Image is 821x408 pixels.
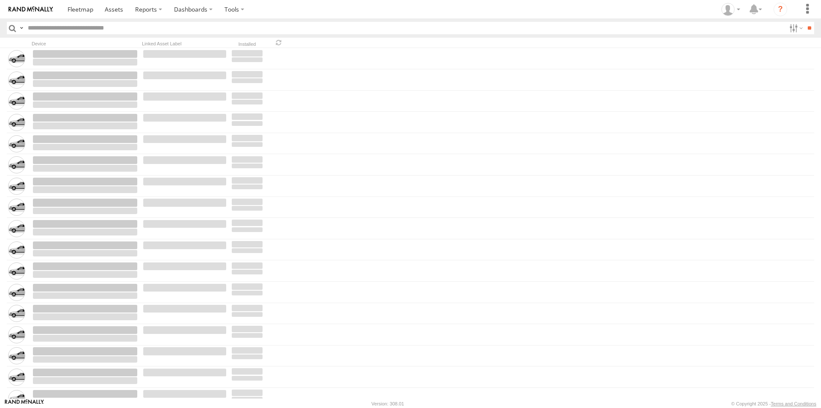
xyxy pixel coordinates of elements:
span: Refresh [274,39,284,47]
div: EMMANUEL SOTELO [718,3,743,16]
div: Device [32,41,139,47]
a: Terms and Conditions [771,401,816,406]
div: © Copyright 2025 - [731,401,816,406]
div: Linked Asset Label [142,41,227,47]
div: Version: 308.01 [372,401,404,406]
label: Search Filter Options [786,22,804,34]
i: ? [774,3,787,16]
a: Visit our Website [5,399,44,408]
img: rand-logo.svg [9,6,53,12]
div: Installed [231,42,263,47]
label: Search Query [18,22,25,34]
